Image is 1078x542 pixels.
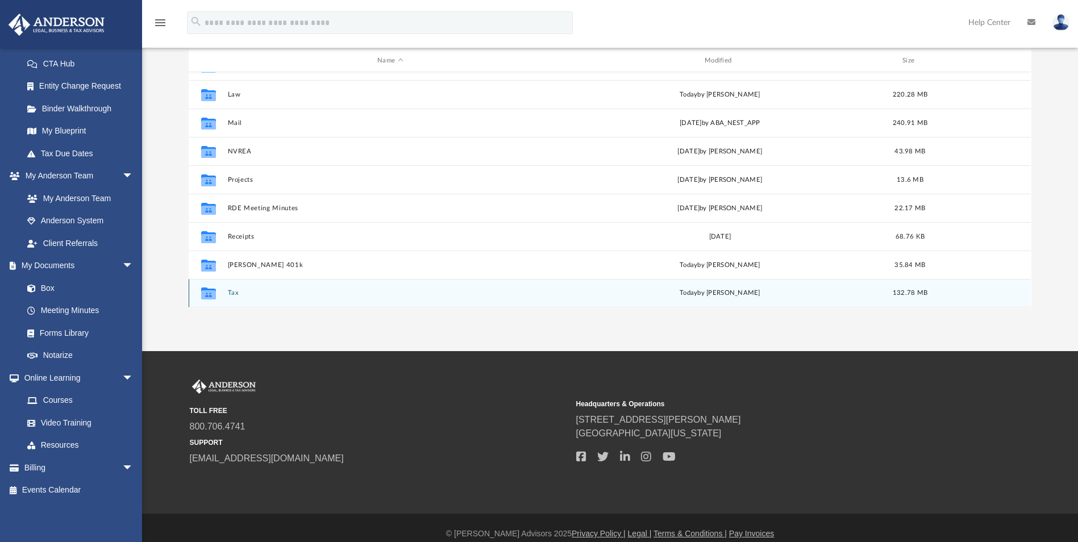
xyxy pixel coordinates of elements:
[16,277,139,299] a: Box
[16,434,145,457] a: Resources
[576,399,955,409] small: Headquarters & Operations
[895,148,926,155] span: 43.98 MB
[194,56,222,66] div: id
[628,529,652,538] a: Legal |
[572,529,626,538] a: Privacy Policy |
[227,56,552,66] div: Name
[189,72,1031,307] div: grid
[16,75,151,98] a: Entity Change Request
[8,165,145,187] a: My Anderson Teamarrow_drop_down
[190,380,258,394] img: Anderson Advisors Platinum Portal
[153,16,167,30] i: menu
[228,91,553,98] button: Law
[557,232,883,242] div: [DATE]
[1052,14,1069,31] img: User Pic
[190,437,568,448] small: SUPPORT
[16,52,151,75] a: CTA Hub
[893,91,927,98] span: 220.28 MB
[16,142,151,165] a: Tax Due Dates
[654,529,727,538] a: Terms & Conditions |
[190,15,202,28] i: search
[16,389,145,412] a: Courses
[228,233,553,240] button: Receipts
[938,56,1018,66] div: id
[897,177,923,183] span: 13.6 MB
[122,255,145,278] span: arrow_drop_down
[228,205,553,212] button: RDE Meeting Minutes
[190,453,344,463] a: [EMAIL_ADDRESS][DOMAIN_NAME]
[153,22,167,30] a: menu
[16,411,139,434] a: Video Training
[888,56,933,66] div: Size
[16,299,145,322] a: Meeting Minutes
[190,406,568,416] small: TOLL FREE
[16,97,151,120] a: Binder Walkthrough
[8,255,145,277] a: My Documentsarrow_drop_down
[680,91,697,98] span: today
[576,415,741,424] a: [STREET_ADDRESS][PERSON_NAME]
[680,262,697,268] span: today
[895,205,926,211] span: 22.17 MB
[680,290,697,297] span: today
[228,119,553,127] button: Mail
[228,176,553,184] button: Projects
[16,120,145,143] a: My Blueprint
[557,56,883,66] div: Modified
[8,456,151,479] a: Billingarrow_drop_down
[8,366,145,389] a: Online Learningarrow_drop_down
[16,210,145,232] a: Anderson System
[557,175,883,185] div: [DATE] by [PERSON_NAME]
[122,456,145,480] span: arrow_drop_down
[228,261,553,269] button: [PERSON_NAME] 401k
[228,148,553,155] button: NVREA
[896,234,925,240] span: 68.76 KB
[190,422,245,431] a: 800.706.4741
[8,479,151,502] a: Events Calendar
[122,165,145,188] span: arrow_drop_down
[576,428,722,438] a: [GEOGRAPHIC_DATA][US_STATE]
[557,289,883,299] div: by [PERSON_NAME]
[142,528,1078,540] div: © [PERSON_NAME] Advisors 2025
[557,260,883,270] div: by [PERSON_NAME]
[557,203,883,214] div: [DATE] by [PERSON_NAME]
[16,187,139,210] a: My Anderson Team
[895,262,926,268] span: 35.84 MB
[557,118,883,128] div: [DATE] by ABA_NEST_APP
[557,90,883,100] div: by [PERSON_NAME]
[729,529,774,538] a: Pay Invoices
[228,290,553,297] button: Tax
[893,290,927,297] span: 132.78 MB
[5,14,108,36] img: Anderson Advisors Platinum Portal
[16,344,145,367] a: Notarize
[893,120,927,126] span: 240.91 MB
[122,366,145,390] span: arrow_drop_down
[557,147,883,157] div: [DATE] by [PERSON_NAME]
[16,232,145,255] a: Client Referrals
[16,322,139,344] a: Forms Library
